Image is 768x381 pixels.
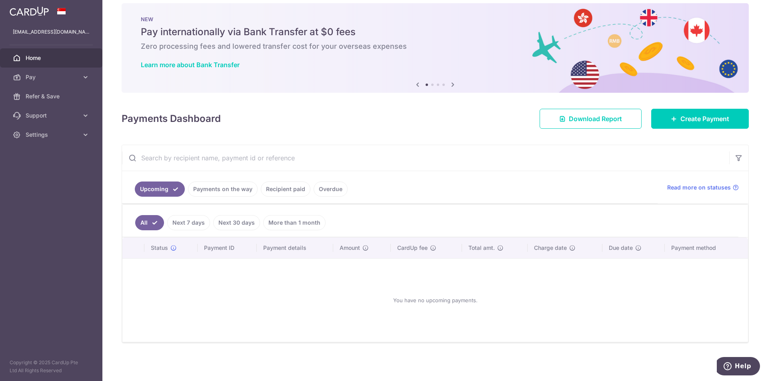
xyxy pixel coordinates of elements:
input: Search by recipient name, payment id or reference [122,145,729,171]
a: Payments on the way [188,182,258,197]
span: Download Report [569,114,622,124]
span: Refer & Save [26,92,78,100]
a: Download Report [540,109,642,129]
a: Next 7 days [167,215,210,230]
h4: Payments Dashboard [122,112,221,126]
a: All [135,215,164,230]
a: Overdue [314,182,348,197]
span: CardUp fee [397,244,428,252]
span: Charge date [534,244,567,252]
span: Total amt. [468,244,495,252]
span: Create Payment [680,114,729,124]
a: Upcoming [135,182,185,197]
img: Bank transfer banner [122,3,749,93]
th: Payment ID [198,237,257,258]
a: More than 1 month [263,215,326,230]
a: Create Payment [651,109,749,129]
h6: Zero processing fees and lowered transfer cost for your overseas expenses [141,42,730,51]
a: Learn more about Bank Transfer [141,61,240,69]
span: Read more on statuses [667,184,731,191]
span: Settings [26,131,78,139]
iframe: Opens a widget where you can find more information [717,357,760,377]
span: Status [151,244,168,252]
a: Next 30 days [213,215,260,230]
a: Recipient paid [261,182,310,197]
span: Home [26,54,78,62]
a: Read more on statuses [667,184,739,191]
span: Due date [609,244,633,252]
th: Payment method [665,237,748,258]
span: Support [26,112,78,120]
p: [EMAIL_ADDRESS][DOMAIN_NAME] [13,28,90,36]
span: Pay [26,73,78,81]
p: NEW [141,16,730,22]
th: Payment details [257,237,334,258]
img: CardUp [10,6,49,16]
h5: Pay internationally via Bank Transfer at $0 fees [141,26,730,38]
div: You have no upcoming payments. [132,265,738,335]
span: Amount [340,244,360,252]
